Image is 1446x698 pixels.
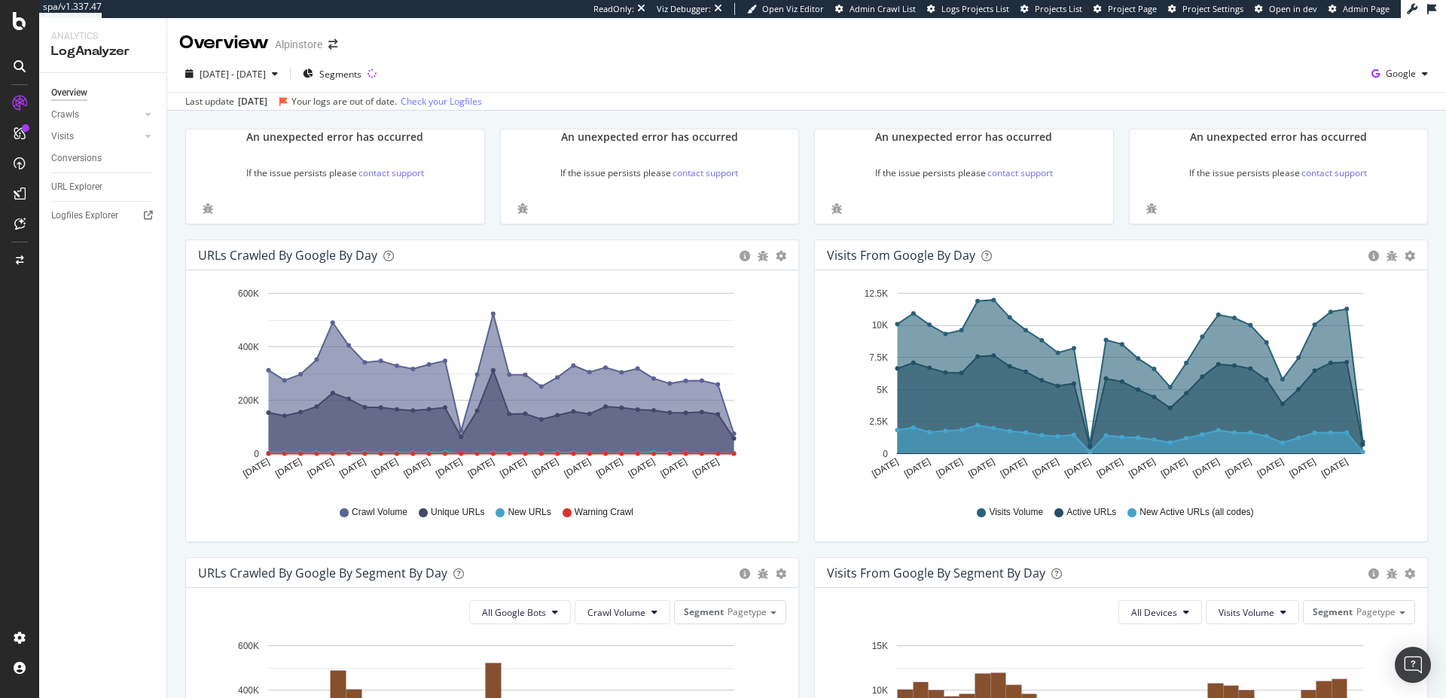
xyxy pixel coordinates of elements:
div: contact support [673,166,738,179]
div: circle-info [740,251,750,261]
span: Projects List [1035,3,1082,14]
span: Visits Volume [1219,606,1274,619]
text: 400K [238,342,259,352]
a: Projects List [1020,3,1082,15]
span: Project Settings [1182,3,1243,14]
div: An unexpected error has occurred [246,130,423,145]
text: 10K [872,685,888,696]
text: 0 [883,449,888,459]
a: Project Settings [1168,3,1243,15]
text: 200K [238,395,259,406]
text: [DATE] [1063,456,1093,480]
a: Open Viz Editor [747,3,824,15]
text: [DATE] [1095,456,1125,480]
text: [DATE] [1030,456,1060,480]
div: Conversions [51,151,102,166]
span: Logs Projects List [941,3,1009,14]
div: circle-info [1368,568,1379,579]
text: [DATE] [530,456,560,480]
div: Visits [51,129,74,145]
div: gear [776,568,786,579]
text: [DATE] [999,456,1029,480]
text: [DATE] [1319,456,1350,480]
div: [DATE] [238,95,267,108]
button: Visits Volume [1206,600,1299,624]
div: bug [512,203,533,214]
div: Last update [185,95,482,108]
span: Open Viz Editor [762,3,824,14]
text: [DATE] [273,456,304,480]
span: Active URLs [1066,506,1116,519]
text: 400K [238,685,259,696]
div: bug [758,251,768,261]
span: Visits Volume [989,506,1043,519]
text: 7.5K [869,352,888,363]
a: Logs Projects List [927,3,1009,15]
span: Pagetype [1356,605,1396,618]
span: Open in dev [1269,3,1317,14]
text: [DATE] [870,456,900,480]
div: Alpinstore [275,37,322,52]
div: contact support [358,166,424,179]
span: New Active URLs (all codes) [1139,506,1253,519]
text: [DATE] [1287,456,1317,480]
text: [DATE] [966,456,996,480]
div: A chart. [198,282,781,492]
text: 600K [238,641,259,651]
div: LogAnalyzer [51,43,154,60]
a: Logfiles Explorer [51,208,156,224]
div: An unexpected error has occurred [875,130,1052,145]
text: 10K [872,321,888,331]
div: URL Explorer [51,179,102,195]
text: 0 [254,449,259,459]
text: [DATE] [241,456,271,480]
span: All Google Bots [482,606,546,619]
a: Overview [51,85,156,101]
text: [DATE] [627,456,657,480]
span: Crawl Volume [587,606,645,619]
text: 5K [877,385,888,395]
text: [DATE] [401,456,432,480]
div: Overview [179,30,269,56]
div: Overview [51,85,87,101]
div: ReadOnly: [593,3,634,15]
text: [DATE] [594,456,624,480]
div: Visits from Google By Segment By Day [827,565,1045,581]
div: Your logs are out of date. [291,95,397,108]
div: gear [1405,251,1415,261]
button: [DATE] - [DATE] [179,62,284,86]
text: [DATE] [370,456,400,480]
text: 12.5K [865,288,888,299]
a: URL Explorer [51,179,156,195]
span: Admin Page [1343,3,1390,14]
div: Logfiles Explorer [51,208,118,224]
text: 15K [872,641,888,651]
div: An unexpected error has occurred [561,130,738,145]
text: [DATE] [658,456,688,480]
text: [DATE] [1191,456,1222,480]
span: New URLs [508,506,551,519]
button: Segments [297,62,368,86]
span: Crawl Volume [352,506,407,519]
button: Crawl Volume [575,600,670,624]
div: arrow-right-arrow-left [328,39,337,50]
a: Check your Logfiles [401,95,482,108]
text: [DATE] [563,456,593,480]
div: URLs Crawled by Google By Segment By Day [198,565,447,581]
text: [DATE] [498,456,528,480]
div: Open Intercom Messenger [1395,647,1431,683]
a: Admin Crawl List [835,3,916,15]
a: Conversions [51,151,156,166]
div: Analytics [51,30,154,43]
text: [DATE] [1223,456,1253,480]
span: Warning Crawl [575,506,633,519]
text: [DATE] [337,456,368,480]
span: Pagetype [728,605,767,618]
div: If the issue persists please [875,166,986,179]
span: Segments [319,68,361,81]
text: [DATE] [1255,456,1286,480]
div: bug [197,203,218,214]
svg: A chart. [827,282,1410,492]
div: If the issue persists please [1189,166,1300,179]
